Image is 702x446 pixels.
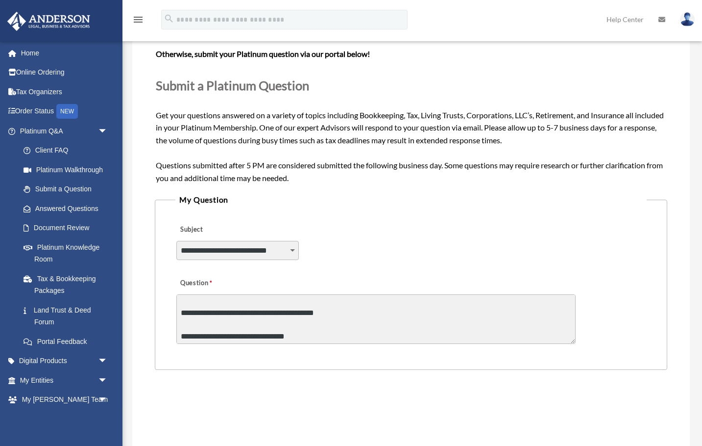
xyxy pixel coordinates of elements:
[14,300,122,332] a: Land Trust & Deed Forum
[175,193,646,207] legend: My Question
[680,12,695,26] img: User Pic
[98,121,118,141] span: arrow_drop_down
[156,49,370,58] b: Otherwise, submit your Platinum question via our portal below!
[14,180,118,199] a: Submit a Question
[156,78,309,93] span: Submit a Platinum Question
[7,121,122,141] a: Platinum Q&Aarrow_drop_down
[14,141,122,160] a: Client FAQ
[98,351,118,371] span: arrow_drop_down
[98,409,118,429] span: arrow_drop_down
[4,12,93,31] img: Anderson Advisors Platinum Portal
[98,370,118,391] span: arrow_drop_down
[56,104,78,119] div: NEW
[132,17,144,26] a: menu
[14,332,122,351] a: Portal Feedback
[7,409,122,429] a: My Documentsarrow_drop_down
[7,351,122,371] a: Digital Productsarrow_drop_down
[156,9,667,183] span: Get your questions answered on a variety of topics including Bookkeeping, Tax, Living Trusts, Cor...
[7,63,122,82] a: Online Ordering
[164,13,174,24] i: search
[7,102,122,122] a: Order StatusNEW
[7,82,122,102] a: Tax Organizers
[14,199,122,218] a: Answered Questions
[14,160,122,180] a: Platinum Walkthrough
[7,43,122,63] a: Home
[14,269,122,300] a: Tax & Bookkeeping Packages
[132,14,144,26] i: menu
[7,390,122,410] a: My [PERSON_NAME] Teamarrow_drop_down
[14,218,122,238] a: Document Review
[98,390,118,410] span: arrow_drop_down
[158,400,307,439] iframe: reCAPTCHA
[176,223,269,236] label: Subject
[176,276,252,290] label: Question
[14,237,122,269] a: Platinum Knowledge Room
[7,370,122,390] a: My Entitiesarrow_drop_down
